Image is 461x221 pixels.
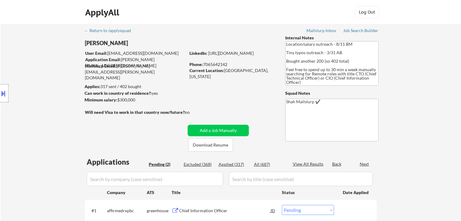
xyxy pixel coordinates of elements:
[189,61,275,68] div: 7065642142
[343,28,379,33] div: Job Search Builder
[107,208,147,214] div: affirmedrxpbc
[87,172,223,186] input: Search by company (case sensitive)
[219,161,249,167] div: Applied (317)
[270,205,276,216] div: JD
[149,161,179,167] div: Pending (2)
[285,90,379,96] div: Squad Notes
[282,187,334,198] div: Status
[188,138,233,152] button: Download Resume
[332,161,342,167] div: Back
[84,28,137,34] a: ← Return to /applysquad
[85,57,185,68] div: [PERSON_NAME][EMAIL_ADDRESS][DOMAIN_NAME]
[85,97,185,103] div: $300,000
[172,190,276,196] div: Title
[85,91,152,96] strong: Can work in country of residence?:
[189,68,224,73] strong: Current Location:
[85,90,184,96] div: yes
[254,161,284,167] div: All (687)
[179,208,271,214] div: Chief Information Officer
[107,190,147,196] div: Company
[343,190,369,196] div: Date Applied
[85,50,185,56] div: [EMAIL_ADDRESS][DOMAIN_NAME]
[85,39,209,47] div: [PERSON_NAME]
[189,62,203,67] strong: Phone:
[189,51,207,56] strong: LinkedIn:
[85,110,186,115] strong: Will need Visa to work in that country now/future?:
[355,6,379,18] button: Log Out
[85,63,185,81] div: [PERSON_NAME][EMAIL_ADDRESS][PERSON_NAME][DOMAIN_NAME]
[343,28,379,34] a: Job Search Builder
[87,158,147,166] div: Applications
[293,161,325,167] div: View All Results
[184,161,214,167] div: Excluded (368)
[229,172,373,186] input: Search by title (case sensitive)
[189,68,275,79] div: [GEOGRAPHIC_DATA], [US_STATE]
[285,35,379,41] div: Internal Notes
[306,28,337,34] a: Mailslurp Inbox
[84,28,137,33] div: ← Return to /applysquad
[147,190,172,196] div: ATS
[85,7,121,18] div: ApplyAll
[147,208,172,214] div: greenhouse
[85,84,185,90] div: 317 sent / 402 bought
[188,125,249,136] button: Add a Job Manually
[185,109,202,115] div: no
[360,161,369,167] div: Next
[208,51,254,56] a: [URL][DOMAIN_NAME]
[306,28,337,33] div: Mailslurp Inbox
[92,208,102,214] div: #1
